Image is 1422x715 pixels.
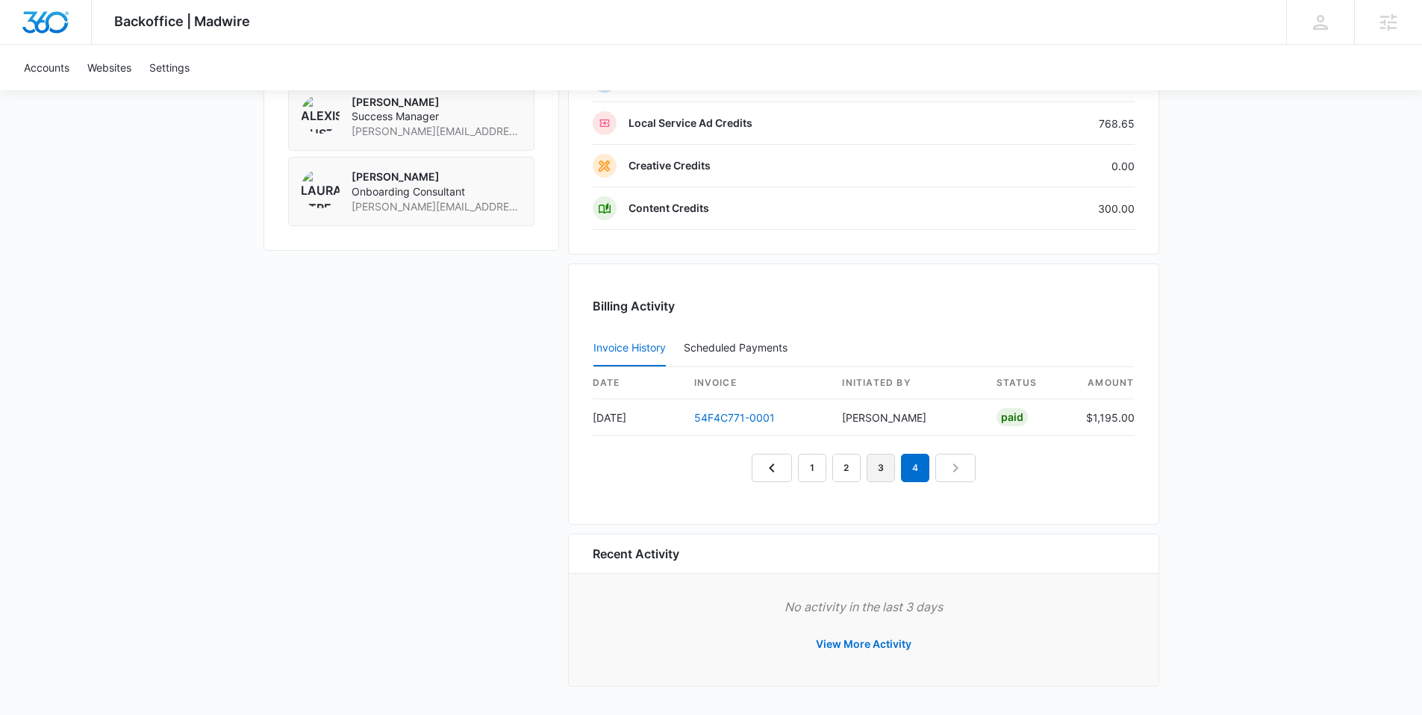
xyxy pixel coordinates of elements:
[985,367,1074,399] th: status
[165,88,252,98] div: Keywords by Traffic
[593,399,682,436] td: [DATE]
[301,95,340,134] img: Alexis Austere
[684,343,793,353] div: Scheduled Payments
[901,454,929,482] em: 4
[801,626,926,662] button: View More Activity
[352,169,522,184] p: [PERSON_NAME]
[1074,367,1135,399] th: amount
[149,87,160,99] img: tab_keywords_by_traffic_grey.svg
[78,45,140,90] a: Websites
[352,109,522,124] span: Success Manager
[976,187,1135,230] td: 300.00
[752,454,976,482] nav: Pagination
[830,399,984,436] td: [PERSON_NAME]
[694,411,775,424] a: 54F4C771-0001
[976,102,1135,145] td: 768.65
[976,145,1135,187] td: 0.00
[301,169,340,208] img: Laura Streeter
[42,24,73,36] div: v 4.0.25
[39,39,164,51] div: Domain: [DOMAIN_NAME]
[352,124,522,139] span: [PERSON_NAME][EMAIL_ADDRESS][DOMAIN_NAME]
[629,158,711,173] p: Creative Credits
[140,45,199,90] a: Settings
[24,24,36,36] img: logo_orange.svg
[593,545,679,563] h6: Recent Activity
[629,201,709,216] p: Content Credits
[593,297,1135,315] h3: Billing Activity
[629,116,752,131] p: Local Service Ad Credits
[40,87,52,99] img: tab_domain_overview_orange.svg
[15,45,78,90] a: Accounts
[867,454,895,482] a: Page 3
[352,95,522,110] p: [PERSON_NAME]
[997,408,1028,426] div: Paid
[24,39,36,51] img: website_grey.svg
[57,88,134,98] div: Domain Overview
[593,367,682,399] th: date
[593,331,666,366] button: Invoice History
[593,598,1135,616] p: No activity in the last 3 days
[352,199,522,214] span: [PERSON_NAME][EMAIL_ADDRESS][PERSON_NAME][DOMAIN_NAME]
[798,454,826,482] a: Page 1
[1074,399,1135,436] td: $1,195.00
[832,454,861,482] a: Page 2
[352,184,522,199] span: Onboarding Consultant
[752,454,792,482] a: Previous Page
[114,13,250,29] span: Backoffice | Madwire
[830,367,984,399] th: Initiated By
[682,367,831,399] th: invoice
